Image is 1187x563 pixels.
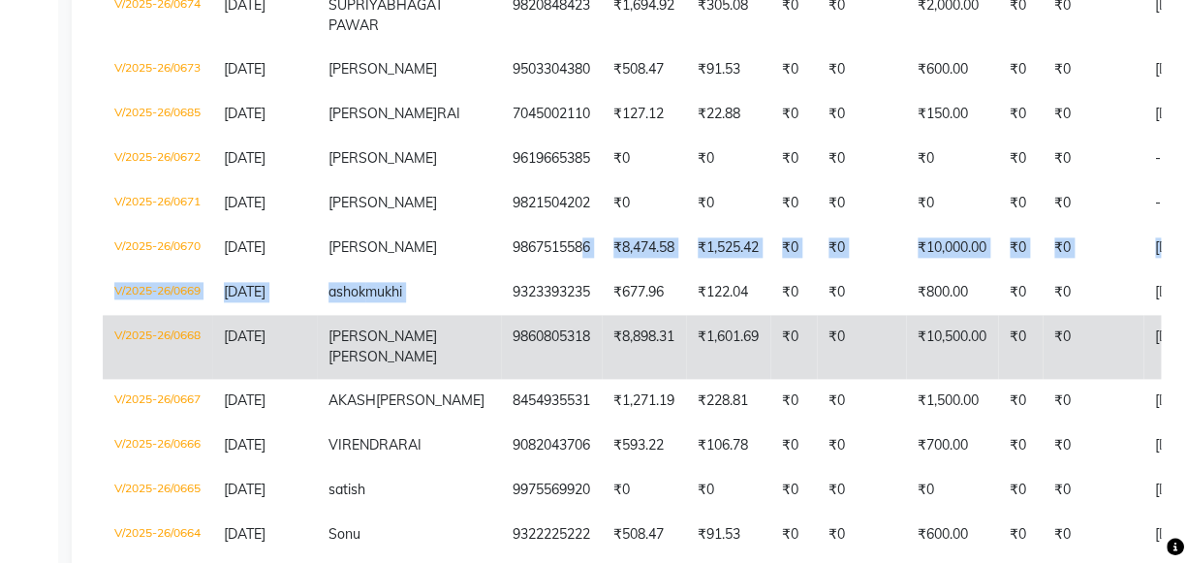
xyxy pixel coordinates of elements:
[224,194,266,211] span: [DATE]
[770,270,817,315] td: ₹0
[103,315,212,379] td: V/2025-26/0668
[224,328,266,345] span: [DATE]
[686,226,770,270] td: ₹1,525.42
[501,315,602,379] td: 9860805318
[103,468,212,513] td: V/2025-26/0665
[103,270,212,315] td: V/2025-26/0669
[1043,92,1143,137] td: ₹0
[602,270,686,315] td: ₹677.96
[817,270,906,315] td: ₹0
[817,513,906,557] td: ₹0
[686,468,770,513] td: ₹0
[1043,315,1143,379] td: ₹0
[602,47,686,92] td: ₹508.47
[328,391,376,409] span: AKASH
[817,47,906,92] td: ₹0
[686,315,770,379] td: ₹1,601.69
[501,47,602,92] td: 9503304380
[770,423,817,468] td: ₹0
[906,513,998,557] td: ₹600.00
[224,283,266,300] span: [DATE]
[1043,423,1143,468] td: ₹0
[998,513,1043,557] td: ₹0
[103,513,212,557] td: V/2025-26/0664
[906,315,998,379] td: ₹10,500.00
[1043,181,1143,226] td: ₹0
[224,238,266,256] span: [DATE]
[501,181,602,226] td: 9821504202
[103,379,212,423] td: V/2025-26/0667
[817,379,906,423] td: ₹0
[770,47,817,92] td: ₹0
[501,137,602,181] td: 9619665385
[103,137,212,181] td: V/2025-26/0672
[998,181,1043,226] td: ₹0
[906,92,998,137] td: ₹150.00
[1043,47,1143,92] td: ₹0
[686,47,770,92] td: ₹91.53
[1043,468,1143,513] td: ₹0
[103,47,212,92] td: V/2025-26/0673
[602,468,686,513] td: ₹0
[398,436,422,454] span: RAI
[437,105,460,122] span: RAI
[328,328,437,345] span: [PERSON_NAME]
[602,92,686,137] td: ₹127.12
[103,226,212,270] td: V/2025-26/0670
[770,137,817,181] td: ₹0
[998,270,1043,315] td: ₹0
[224,481,266,498] span: [DATE]
[686,423,770,468] td: ₹106.78
[328,525,360,543] span: Sonu
[602,513,686,557] td: ₹508.47
[906,137,998,181] td: ₹0
[328,238,437,256] span: [PERSON_NAME]
[770,315,817,379] td: ₹0
[602,181,686,226] td: ₹0
[1043,513,1143,557] td: ₹0
[906,181,998,226] td: ₹0
[817,423,906,468] td: ₹0
[998,423,1043,468] td: ₹0
[998,137,1043,181] td: ₹0
[1043,137,1143,181] td: ₹0
[224,60,266,78] span: [DATE]
[906,226,998,270] td: ₹10,000.00
[998,379,1043,423] td: ₹0
[602,423,686,468] td: ₹593.22
[224,105,266,122] span: [DATE]
[501,423,602,468] td: 9082043706
[906,468,998,513] td: ₹0
[770,92,817,137] td: ₹0
[1043,379,1143,423] td: ₹0
[602,226,686,270] td: ₹8,474.58
[602,137,686,181] td: ₹0
[686,379,770,423] td: ₹228.81
[770,379,817,423] td: ₹0
[501,226,602,270] td: 9867515586
[328,149,437,167] span: [PERSON_NAME]
[998,92,1043,137] td: ₹0
[501,379,602,423] td: 8454935531
[906,379,998,423] td: ₹1,500.00
[817,181,906,226] td: ₹0
[365,283,402,300] span: mukhi
[224,391,266,409] span: [DATE]
[906,270,998,315] td: ₹800.00
[501,270,602,315] td: 9323393235
[328,283,365,300] span: ashok
[602,315,686,379] td: ₹8,898.31
[103,423,212,468] td: V/2025-26/0666
[501,92,602,137] td: 7045002110
[817,226,906,270] td: ₹0
[686,181,770,226] td: ₹0
[906,423,998,468] td: ₹700.00
[817,468,906,513] td: ₹0
[328,105,437,122] span: [PERSON_NAME]
[998,226,1043,270] td: ₹0
[328,60,437,78] span: [PERSON_NAME]
[817,315,906,379] td: ₹0
[770,513,817,557] td: ₹0
[328,481,365,498] span: satish
[501,468,602,513] td: 9975569920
